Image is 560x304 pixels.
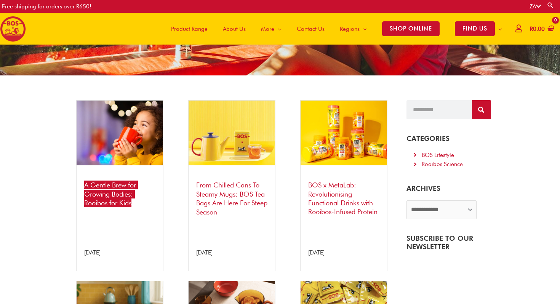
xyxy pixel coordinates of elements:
h4: SUBSCRIBE TO OUR NEWSLETTER [406,234,491,251]
span: [DATE] [84,249,101,256]
span: [DATE] [196,249,213,256]
a: ZA [530,3,541,10]
span: SHOP ONLINE [382,21,440,36]
a: Product Range [163,13,215,45]
h5: ARCHIVES [406,184,491,193]
span: More [261,18,274,40]
span: Product Range [171,18,208,40]
a: Search button [547,2,554,9]
img: cute little girl with cup of rooibos [77,101,163,165]
button: Search [472,100,491,119]
div: BOS Lifestyle [422,150,454,160]
a: Contact Us [289,13,332,45]
a: More [253,13,289,45]
a: A Gentle Brew for Growing Bodies: Rooibos for Kids [84,181,136,207]
span: Regions [340,18,360,40]
a: From Chilled Cans To Steamy Mugs: BOS Tea Bags Are Here For Steep Season [196,181,267,216]
span: R [530,26,533,32]
a: Rooibos Science [412,160,485,169]
a: BOS Lifestyle [412,150,485,160]
img: metalabxbos 250 [301,101,387,165]
span: About Us [223,18,246,40]
a: About Us [215,13,253,45]
div: Rooibos Science [422,160,463,169]
bdi: 0.00 [530,26,545,32]
h4: CATEGORIES [406,134,491,143]
a: View Shopping Cart, empty [528,21,554,38]
a: SHOP ONLINE [374,13,447,45]
a: Regions [332,13,374,45]
img: bos tea variety pack – the perfect rooibos gift [189,101,275,165]
span: [DATE] [308,249,325,256]
span: FIND US [455,21,495,36]
a: BOS x MetaLab: Revolutionising Functional Drinks with Rooibos-Infused Protein [308,181,378,216]
nav: Site Navigation [158,13,510,45]
span: Contact Us [297,18,325,40]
